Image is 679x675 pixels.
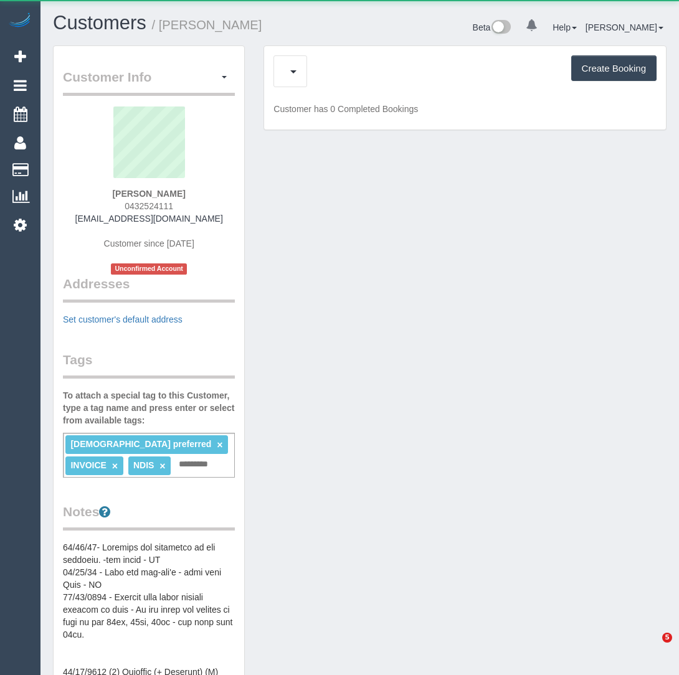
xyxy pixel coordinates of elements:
button: Create Booking [571,55,657,82]
a: Beta [473,22,511,32]
strong: [PERSON_NAME] [112,189,185,199]
legend: Tags [63,351,235,379]
a: Customers [53,12,146,34]
a: × [217,440,222,450]
small: / [PERSON_NAME] [152,18,262,32]
img: Automaid Logo [7,12,32,30]
span: Unconfirmed Account [111,263,187,274]
a: Set customer's default address [63,314,183,324]
p: Customer has 0 Completed Bookings [273,103,657,115]
a: [EMAIL_ADDRESS][DOMAIN_NAME] [75,214,223,224]
span: INVOICE [70,460,107,470]
span: 5 [662,633,672,643]
a: Help [553,22,577,32]
a: × [159,461,165,471]
a: [PERSON_NAME] [586,22,663,32]
legend: Notes [63,503,235,531]
span: Customer since [DATE] [104,238,194,248]
iframe: Intercom live chat [637,633,667,663]
span: NDIS [133,460,154,470]
span: 0432524111 [125,201,173,211]
span: [DEMOGRAPHIC_DATA] preferred [70,439,211,449]
legend: Customer Info [63,68,235,96]
a: × [112,461,118,471]
label: To attach a special tag to this Customer, type a tag name and press enter or select from availabl... [63,389,235,427]
img: New interface [490,20,511,36]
